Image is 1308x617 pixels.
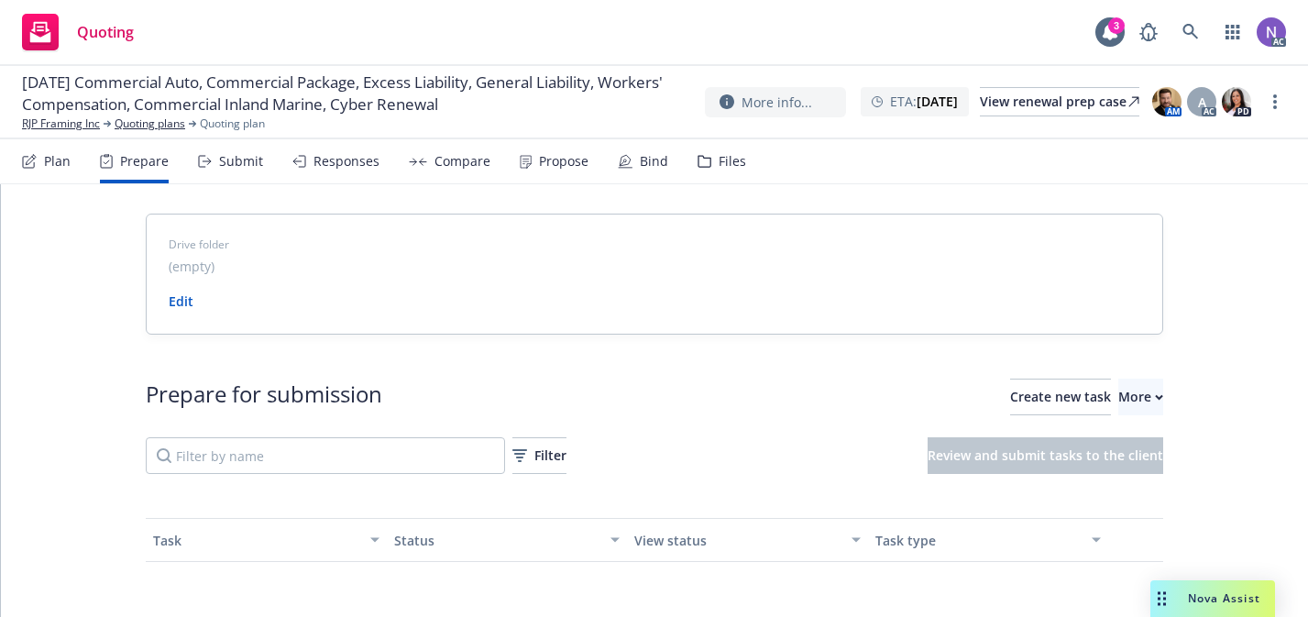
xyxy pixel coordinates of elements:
[1108,17,1125,34] div: 3
[200,116,265,132] span: Quoting plan
[640,154,668,169] div: Bind
[1172,14,1209,50] a: Search
[980,87,1139,116] a: View renewal prep case
[719,154,746,169] div: Files
[705,87,846,117] button: More info...
[917,93,958,110] strong: [DATE]
[868,518,1109,562] button: Task type
[928,446,1163,464] span: Review and submit tasks to the client
[627,518,868,562] button: View status
[742,93,812,112] span: More info...
[387,518,628,562] button: Status
[169,292,193,310] a: Edit
[1150,580,1275,617] button: Nova Assist
[980,88,1139,116] div: View renewal prep case
[539,154,588,169] div: Propose
[1257,17,1286,47] img: photo
[219,154,263,169] div: Submit
[22,116,100,132] a: RJP Framing Inc
[1118,379,1163,415] button: More
[77,25,134,39] span: Quoting
[313,154,379,169] div: Responses
[1152,87,1182,116] img: photo
[634,531,841,550] div: View status
[120,154,169,169] div: Prepare
[146,379,382,415] div: Prepare for submission
[1264,91,1286,113] a: more
[169,237,1140,253] span: Drive folder
[928,437,1163,474] button: Review and submit tasks to the client
[115,116,185,132] a: Quoting plans
[1222,87,1251,116] img: photo
[434,154,490,169] div: Compare
[44,154,71,169] div: Plan
[394,531,600,550] div: Status
[146,437,505,474] input: Filter by name
[1198,93,1206,112] span: A
[512,438,566,473] div: Filter
[1130,14,1167,50] a: Report a Bug
[875,531,1082,550] div: Task type
[22,72,690,116] span: [DATE] Commercial Auto, Commercial Package, Excess Liability, General Liability, Workers' Compens...
[1010,388,1111,405] span: Create new task
[890,92,958,111] span: ETA :
[146,518,387,562] button: Task
[1188,590,1260,606] span: Nova Assist
[153,531,359,550] div: Task
[1150,580,1173,617] div: Drag to move
[1010,379,1111,415] button: Create new task
[1118,380,1163,414] div: More
[169,257,214,276] span: (empty)
[15,6,141,58] a: Quoting
[512,437,566,474] button: Filter
[1215,14,1251,50] a: Switch app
